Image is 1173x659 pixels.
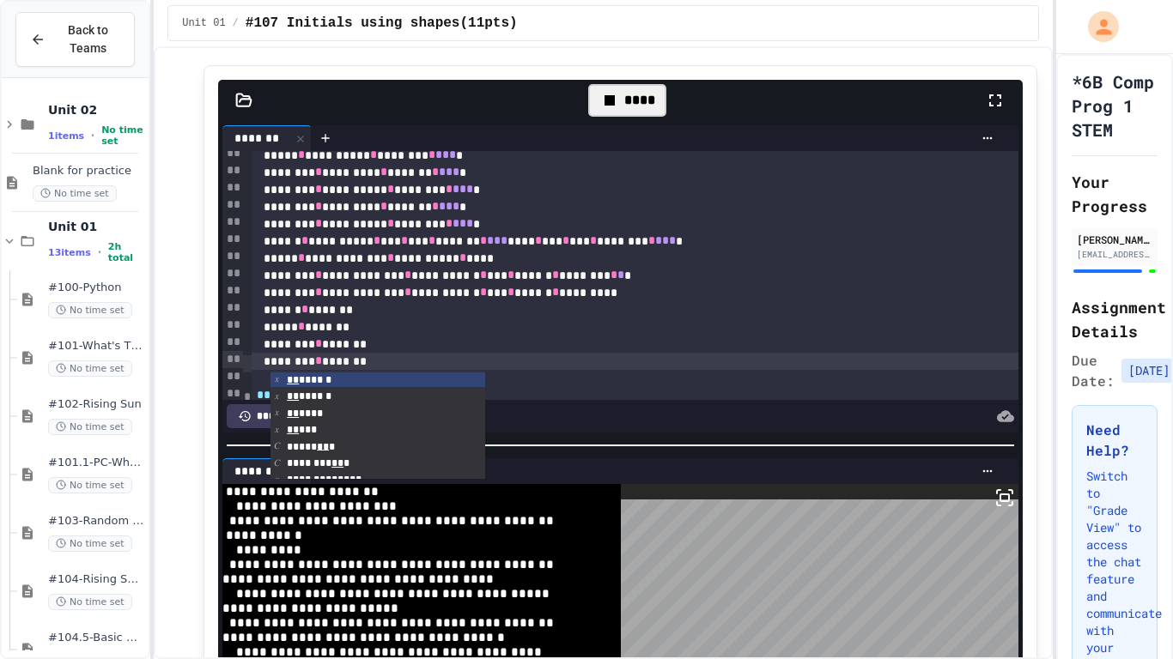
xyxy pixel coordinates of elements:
[91,129,94,142] span: •
[1072,295,1158,343] h2: Assignment Details
[48,594,132,610] span: No time set
[1070,7,1123,46] div: My Account
[1072,170,1158,218] h2: Your Progress
[48,631,145,645] span: #104.5-Basic Graphics Review
[48,535,132,552] span: No time set
[48,397,145,412] span: #102-Rising Sun
[101,124,145,147] span: No time set
[1072,70,1158,142] h1: *6B Comp Prog 1 STEM
[270,371,485,480] ul: Completions
[56,21,120,57] span: Back to Teams
[246,13,518,33] span: #107 Initials using shapes(11pts)
[1086,420,1143,461] h3: Need Help?
[233,16,239,30] span: /
[108,241,145,263] span: 2h total
[48,219,145,234] span: Unit 01
[48,247,91,258] span: 13 items
[48,339,145,354] span: #101-What's This ??
[48,302,132,318] span: No time set
[98,245,101,259] span: •
[1077,248,1152,261] div: [EMAIL_ADDRESS][DOMAIN_NAME]
[48,281,145,295] span: #100-Python
[33,185,117,202] span: No time set
[48,456,145,470] span: #101.1-PC-Where am I?
[48,130,84,142] span: 1 items
[182,16,225,30] span: Unit 01
[48,477,132,493] span: No time set
[48,514,145,529] span: #103-Random Box
[48,572,145,587] span: #104-Rising Sun Plus
[1077,232,1152,247] div: [PERSON_NAME]
[48,102,145,118] span: Unit 02
[15,12,135,67] button: Back to Teams
[1072,350,1115,391] span: Due Date:
[48,419,132,435] span: No time set
[33,164,145,178] span: Blank for practice
[48,360,132,377] span: No time set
